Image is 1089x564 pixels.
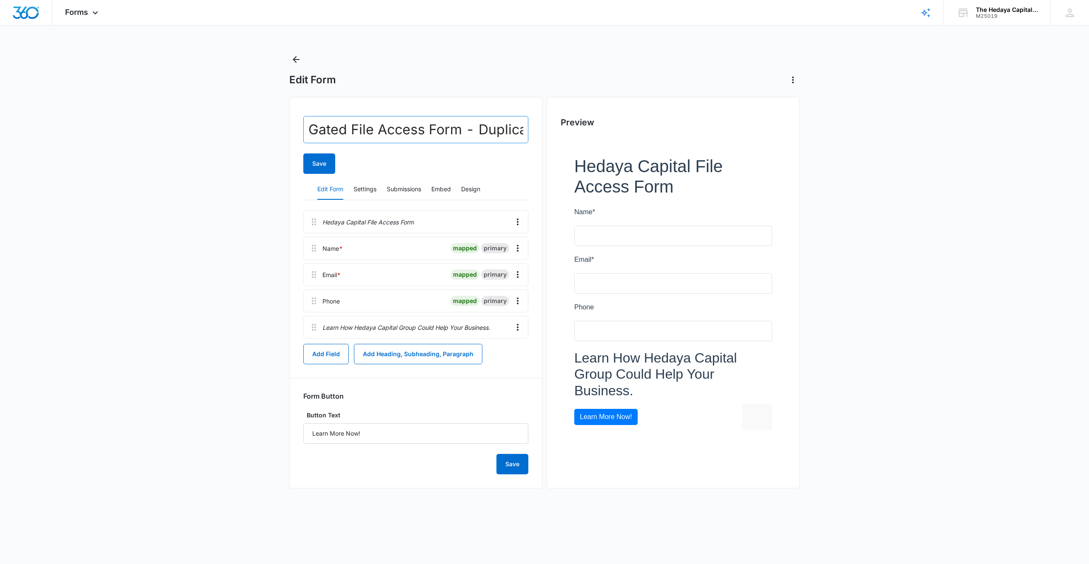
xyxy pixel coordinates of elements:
span: Learn More Now! [6,257,58,264]
button: Actions [786,73,800,87]
button: Overflow Menu [511,241,525,255]
span: Forms [65,8,88,17]
div: Phone [322,297,340,306]
input: Form Name [303,116,528,143]
h1: Edit Form [289,74,336,86]
p: Hedaya Capital File Access Form [322,218,414,227]
button: Overflow Menu [511,294,525,308]
button: Overflow Menu [511,215,525,229]
div: Name [322,244,343,253]
div: account id [976,13,1038,19]
button: Edit Form [317,179,343,200]
div: primary [481,296,509,306]
button: Embed [431,179,451,200]
label: Button Text [303,411,528,420]
button: Save [303,153,335,174]
button: Save [496,454,528,474]
div: mapped [450,243,479,253]
div: mapped [450,296,479,306]
iframe: reCAPTCHA [168,248,277,274]
div: Email [322,270,341,279]
h3: Form Button [303,392,344,400]
h2: Preview [561,116,786,129]
p: Learn How Hedaya Capital Group Could Help Your Business. [322,323,490,332]
button: Back [289,53,303,66]
button: Design [461,179,480,200]
div: primary [481,243,509,253]
button: Overflow Menu [511,268,525,281]
button: Add Field [303,344,349,364]
button: Add Heading, Subheading, Paragraph [354,344,482,364]
button: Overflow Menu [511,320,525,334]
button: Submissions [387,179,421,200]
button: Settings [353,179,376,200]
div: account name [976,6,1038,13]
div: primary [481,269,509,280]
div: mapped [450,269,479,280]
